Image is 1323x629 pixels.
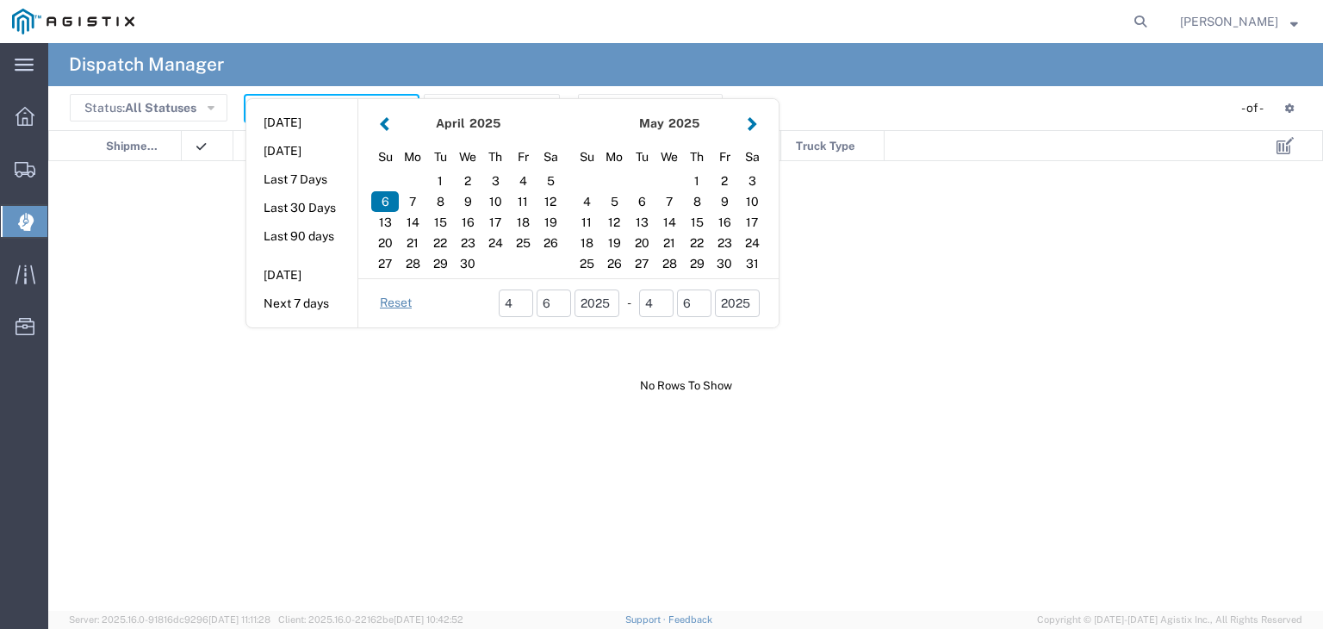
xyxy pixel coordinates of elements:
[600,212,628,233] div: 12
[711,253,738,274] div: 30
[394,614,463,625] span: [DATE] 10:42:52
[628,212,655,233] div: 13
[399,212,426,233] div: 14
[481,191,509,212] div: 10
[399,191,426,212] div: 7
[436,116,465,130] strong: April
[454,233,481,253] div: 23
[573,253,600,274] div: 25
[683,233,711,253] div: 22
[509,191,537,212] div: 11
[278,614,463,625] span: Client: 2025.16.0-22162be
[499,290,533,317] input: mm
[625,614,668,625] a: Support
[738,191,766,212] div: 10
[575,290,619,317] input: yyyy
[481,233,509,253] div: 24
[399,233,426,253] div: 21
[668,614,712,625] a: Feedback
[246,223,357,250] button: Last 90 days
[738,212,766,233] div: 17
[106,131,163,162] span: Shipment No.
[655,191,683,212] div: 7
[683,212,711,233] div: 15
[627,294,631,312] span: -
[426,253,454,274] div: 29
[246,166,357,193] button: Last 7 Days
[509,144,537,171] div: Friday
[573,233,600,253] div: 18
[738,233,766,253] div: 24
[371,212,399,233] div: 13
[69,614,270,625] span: Server: 2025.16.0-91816dc9296
[683,144,711,171] div: Thursday
[573,191,600,212] div: 4
[738,171,766,191] div: 3
[125,101,196,115] span: All Statuses
[537,212,564,233] div: 19
[655,144,683,171] div: Wednesday
[1179,11,1299,32] button: [PERSON_NAME]
[683,191,711,212] div: 8
[578,94,723,121] button: Advanced Search
[246,290,357,317] button: Next 7 days
[246,195,357,221] button: Last 30 Days
[628,144,655,171] div: Tuesday
[711,144,738,171] div: Friday
[628,191,655,212] div: 6
[573,144,600,171] div: Sunday
[600,191,628,212] div: 5
[711,171,738,191] div: 2
[371,191,399,212] div: 6
[711,233,738,253] div: 23
[509,212,537,233] div: 18
[424,94,560,121] button: Saved Searches
[426,212,454,233] div: 15
[371,144,399,171] div: Sunday
[399,144,426,171] div: Monday
[481,171,509,191] div: 3
[537,171,564,191] div: 5
[246,262,357,289] button: [DATE]
[628,233,655,253] div: 20
[573,212,600,233] div: 11
[639,290,674,317] input: mm
[537,144,564,171] div: Saturday
[715,290,760,317] input: yyyy
[208,614,270,625] span: [DATE] 11:11:28
[69,43,224,86] h4: Dispatch Manager
[70,94,227,121] button: Status:All Statuses
[454,253,481,274] div: 30
[371,253,399,274] div: 27
[537,290,571,317] input: dd
[796,131,855,162] span: Truck Type
[738,144,766,171] div: Saturday
[246,138,357,165] button: [DATE]
[371,233,399,253] div: 20
[628,253,655,274] div: 27
[469,116,500,130] span: 2025
[481,144,509,171] div: Thursday
[711,191,738,212] div: 9
[1037,613,1302,627] span: Copyright © [DATE]-[DATE] Agistix Inc., All Rights Reserved
[655,253,683,274] div: 28
[426,233,454,253] div: 22
[454,212,481,233] div: 16
[454,191,481,212] div: 9
[509,171,537,191] div: 4
[655,212,683,233] div: 14
[537,233,564,253] div: 26
[677,290,711,317] input: dd
[426,144,454,171] div: Tuesday
[454,144,481,171] div: Wednesday
[426,171,454,191] div: 1
[454,171,481,191] div: 2
[738,253,766,274] div: 31
[12,9,134,34] img: logo
[711,212,738,233] div: 16
[668,116,699,130] span: 2025
[1241,99,1271,117] div: - of -
[600,233,628,253] div: 19
[1180,12,1278,31] span: Lorretta Ayala
[655,233,683,253] div: 21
